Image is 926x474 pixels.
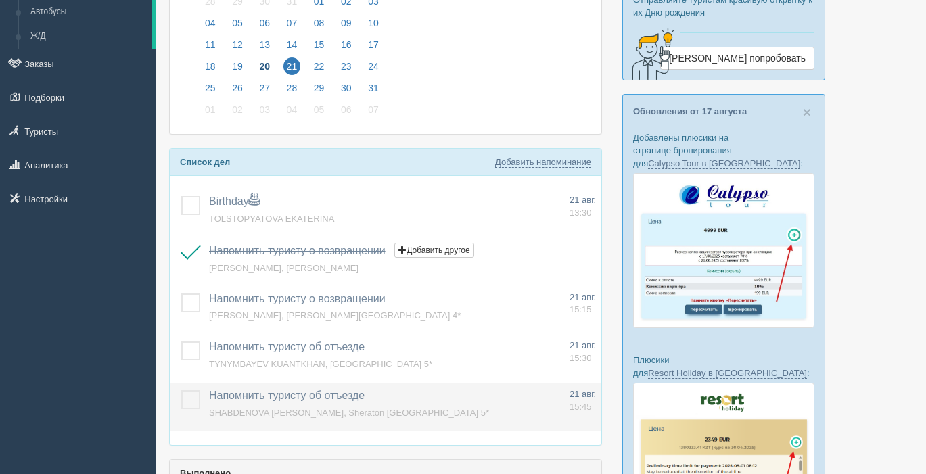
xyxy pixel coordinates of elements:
span: 25 [202,79,219,97]
span: 01 [202,101,219,118]
a: 31 [361,80,383,102]
a: Напомнить туристу о возвращении [209,293,386,304]
a: 05 [225,16,250,37]
a: 21 авг. 13:30 [570,194,596,219]
a: 22 [306,59,332,80]
a: 04 [279,102,305,124]
a: 05 [306,102,332,124]
a: 02 [225,102,250,124]
span: 17 [365,36,382,53]
a: 09 [333,16,359,37]
a: 19 [225,59,250,80]
button: Close [803,105,811,119]
span: 20 [256,57,273,75]
span: 04 [283,101,301,118]
span: 04 [202,14,219,32]
span: 07 [283,14,301,32]
span: 12 [229,36,246,53]
span: 27 [256,79,273,97]
span: 15:15 [570,304,592,314]
span: 13 [256,36,273,53]
span: 10 [365,14,382,32]
span: 22 [310,57,328,75]
span: 13:30 [570,208,592,218]
a: Resort Holiday в [GEOGRAPHIC_DATA] [648,368,807,379]
a: Ж/Д [24,24,152,49]
button: Добавить другое [394,243,473,258]
span: 21 авг. [570,389,596,399]
a: 07 [361,102,383,124]
a: 12 [225,37,250,59]
a: 04 [198,16,223,37]
a: [PERSON_NAME] попробовать [660,47,814,70]
a: 14 [279,37,305,59]
img: calypso-tour-proposal-crm-for-travel-agency.jpg [633,173,814,328]
span: 23 [338,57,355,75]
a: 11 [198,37,223,59]
p: Добавлены плюсики на странице бронирования для : [633,131,814,170]
span: 26 [229,79,246,97]
a: 25 [198,80,223,102]
a: 20 [252,59,277,80]
p: Плюсики для : [633,354,814,379]
a: 23 [333,59,359,80]
span: 05 [229,14,246,32]
span: 06 [256,14,273,32]
span: TOLSTOPYATOVA EKATERINA [209,214,334,224]
a: SHABDENOVA [PERSON_NAME], Sheraton [GEOGRAPHIC_DATA] 5* [209,408,489,418]
a: 01 [198,102,223,124]
a: 29 [306,80,332,102]
a: 27 [252,80,277,102]
a: 10 [361,16,383,37]
span: 14 [283,36,301,53]
span: 03 [256,101,273,118]
a: [PERSON_NAME], [PERSON_NAME] [209,263,358,273]
span: 28 [283,79,301,97]
a: Обновления от 17 августа [633,106,747,116]
span: TYNYMBAYEV KUANTKHAN, [GEOGRAPHIC_DATA] 5* [209,359,432,369]
span: 19 [229,57,246,75]
a: 06 [252,16,277,37]
a: 07 [279,16,305,37]
a: 21 [279,59,305,80]
span: 08 [310,14,328,32]
a: Напомнить туристу об отъезде [209,341,365,352]
a: 15 [306,37,332,59]
a: Birthday [209,195,260,207]
a: Напомнить туристу об отъезде [209,389,365,401]
span: 31 [365,79,382,97]
a: Добавить напоминание [495,157,591,168]
a: 16 [333,37,359,59]
a: 06 [333,102,359,124]
span: 29 [310,79,328,97]
span: Напомнить туристу о возвращении [209,245,386,256]
a: 21 авг. 15:45 [570,388,596,413]
span: 30 [338,79,355,97]
span: × [803,104,811,120]
span: 21 [283,57,301,75]
a: 21 авг. 15:15 [570,291,596,316]
span: 07 [365,101,382,118]
span: 15 [310,36,328,53]
span: 15:30 [570,353,592,363]
span: 11 [202,36,219,53]
a: 17 [361,37,383,59]
span: 21 авг. [570,195,596,205]
a: [PERSON_NAME], [PERSON_NAME][GEOGRAPHIC_DATA] 4* [209,310,461,321]
span: 18 [202,57,219,75]
a: 03 [252,102,277,124]
span: 16 [338,36,355,53]
a: 21 авг. 15:30 [570,339,596,364]
span: 06 [338,101,355,118]
span: 09 [338,14,355,32]
a: 24 [361,59,383,80]
a: Calypso Tour в [GEOGRAPHIC_DATA] [648,158,800,169]
a: 08 [306,16,332,37]
b: Список дел [180,157,230,167]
